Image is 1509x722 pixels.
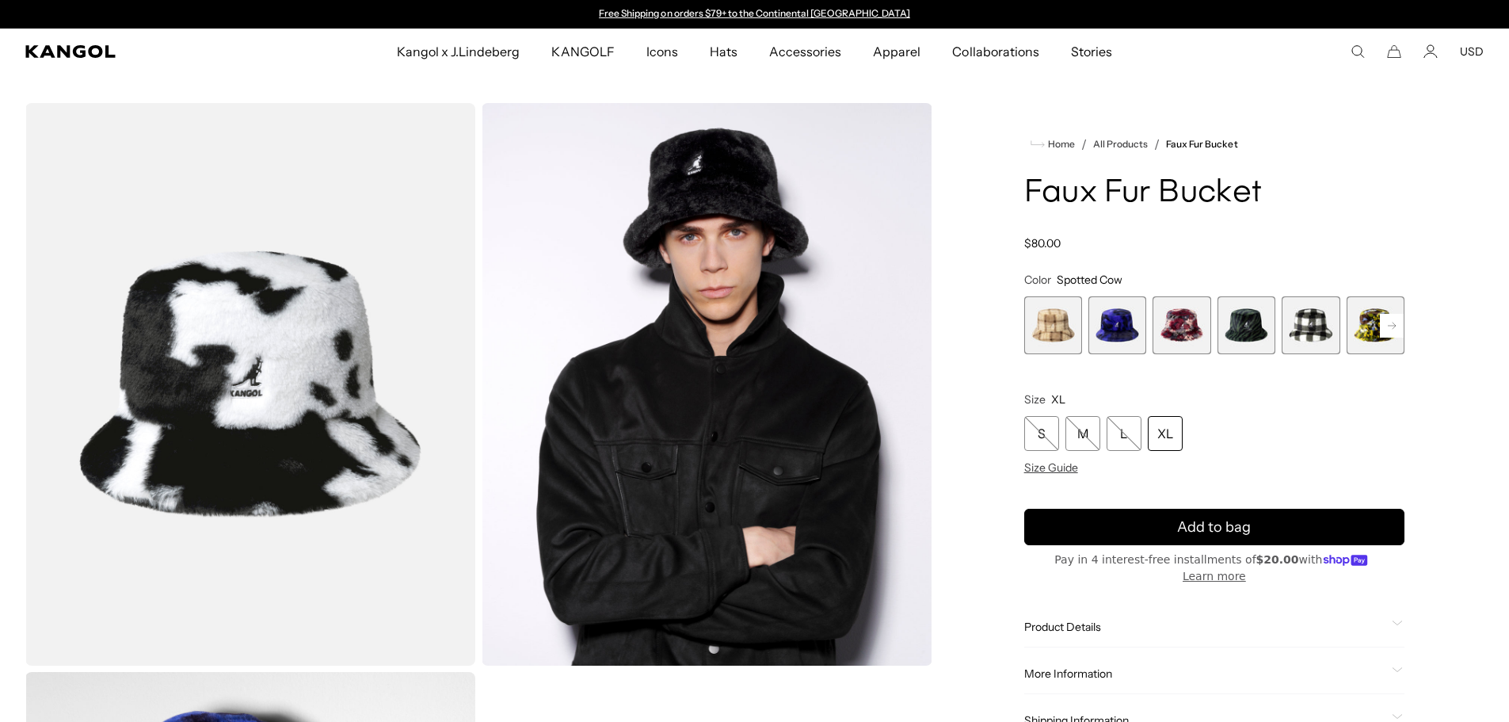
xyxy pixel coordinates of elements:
[1347,296,1404,354] div: 6 of 12
[1347,296,1404,354] label: Camo Flower
[1460,44,1484,59] button: USD
[873,29,920,74] span: Apparel
[1024,667,1385,681] span: More Information
[1065,416,1100,451] div: M
[631,29,694,74] a: Icons
[936,29,1054,74] a: Collaborations
[1024,236,1061,250] span: $80.00
[1093,139,1148,150] a: All Products
[1071,29,1112,74] span: Stories
[1166,139,1237,150] a: Faux Fur Bucket
[397,29,520,74] span: Kangol x J.Lindeberg
[1351,44,1365,59] summary: Search here
[1024,296,1082,354] label: Beige Multi Plaid
[1075,135,1087,154] li: /
[769,29,841,74] span: Accessories
[1051,392,1065,407] span: XL
[1031,137,1075,151] a: Home
[599,7,910,19] a: Free Shipping on orders $79+ to the Continental [GEOGRAPHIC_DATA]
[952,29,1038,74] span: Collaborations
[535,29,630,74] a: KANGOLF
[482,103,932,666] img: black
[646,29,678,74] span: Icons
[1024,620,1385,634] span: Product Details
[1024,296,1082,354] div: 1 of 12
[857,29,936,74] a: Apparel
[1024,392,1046,407] span: Size
[1148,416,1183,451] div: XL
[1148,135,1160,154] li: /
[1024,273,1051,287] span: Color
[1217,296,1275,354] div: 4 of 12
[1177,517,1251,538] span: Add to bag
[753,29,857,74] a: Accessories
[1024,135,1404,154] nav: breadcrumbs
[1282,296,1339,354] label: Black Check
[1024,416,1059,451] div: S
[1024,460,1078,475] span: Size Guide
[1387,44,1401,59] button: Cart
[1423,44,1438,59] a: Account
[381,29,536,74] a: Kangol x J.Lindeberg
[1024,176,1404,211] h1: Faux Fur Bucket
[1088,296,1146,354] label: Blue Iridescent Clouds
[592,8,918,21] slideshow-component: Announcement bar
[1045,139,1075,150] span: Home
[1217,296,1275,354] label: Olive Zebra
[1088,296,1146,354] div: 2 of 12
[1107,416,1141,451] div: L
[592,8,918,21] div: Announcement
[25,45,262,58] a: Kangol
[1153,296,1210,354] label: Purple Multi Camo Flower
[551,29,614,74] span: KANGOLF
[1057,273,1122,287] span: Spotted Cow
[1024,509,1404,545] button: Add to bag
[25,103,475,666] img: color-spotted-cow
[1282,296,1339,354] div: 5 of 12
[592,8,918,21] div: 1 of 2
[1055,29,1128,74] a: Stories
[1153,296,1210,354] div: 3 of 12
[694,29,753,74] a: Hats
[710,29,737,74] span: Hats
